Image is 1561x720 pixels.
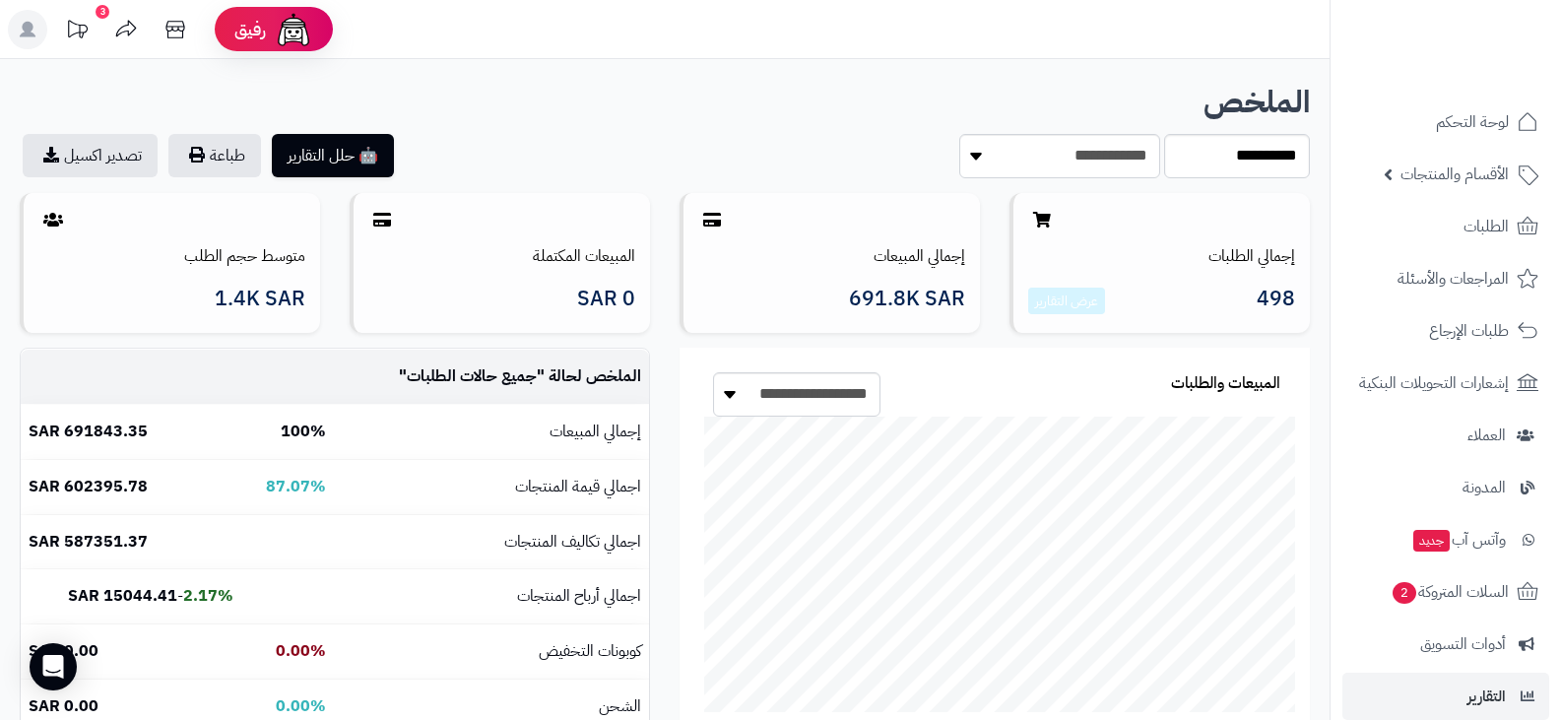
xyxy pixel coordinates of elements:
a: المراجعات والأسئلة [1342,255,1549,302]
span: 498 [1257,288,1295,315]
b: 15044.41 SAR [68,584,177,608]
button: 🤖 حلل التقارير [272,134,394,177]
a: طلبات الإرجاع [1342,307,1549,355]
span: أدوات التسويق [1420,630,1506,658]
a: إجمالي المبيعات [874,244,965,268]
td: اجمالي تكاليف المنتجات [334,515,649,569]
a: السلات المتروكة2 [1342,568,1549,616]
td: - [21,569,241,623]
a: تصدير اكسيل [23,134,158,177]
span: إشعارات التحويلات البنكية [1359,369,1509,397]
a: لوحة التحكم [1342,98,1549,146]
div: Open Intercom Messenger [30,643,77,690]
td: إجمالي المبيعات [334,405,649,459]
span: 1.4K SAR [215,288,305,310]
h3: المبيعات والطلبات [1171,375,1280,393]
span: 2 [1392,581,1417,605]
b: 602395.78 SAR [29,475,148,498]
button: طباعة [168,134,261,177]
b: 691843.35 SAR [29,420,148,443]
a: التقارير [1342,673,1549,720]
a: وآتس آبجديد [1342,516,1549,563]
span: جديد [1413,530,1450,552]
a: العملاء [1342,412,1549,459]
b: 0.00% [276,694,326,718]
a: عرض التقارير [1035,291,1098,311]
b: 587351.37 SAR [29,530,148,554]
span: طلبات الإرجاع [1429,317,1509,345]
img: logo-2.png [1427,18,1542,59]
a: المبيعات المكتملة [533,244,635,268]
a: الطلبات [1342,203,1549,250]
span: الأقسام والمنتجات [1400,161,1509,188]
a: إشعارات التحويلات البنكية [1342,360,1549,407]
a: المدونة [1342,464,1549,511]
td: اجمالي قيمة المنتجات [334,460,649,514]
a: متوسط حجم الطلب [184,244,305,268]
img: ai-face.png [274,10,313,49]
a: إجمالي الطلبات [1208,244,1295,268]
b: 0.00% [276,639,326,663]
b: الملخص [1203,79,1310,125]
span: المدونة [1463,474,1506,501]
b: 0.00 SAR [29,694,98,718]
a: أدوات التسويق [1342,621,1549,668]
td: كوبونات التخفيض [334,624,649,679]
span: رفيق [234,18,266,41]
b: 0.00 SAR [29,639,98,663]
div: 3 [96,5,109,19]
td: الملخص لحالة " " [334,350,649,404]
span: التقارير [1467,683,1506,710]
span: المراجعات والأسئلة [1398,265,1509,293]
span: الطلبات [1463,213,1509,240]
span: لوحة التحكم [1436,108,1509,136]
td: اجمالي أرباح المنتجات [334,569,649,623]
span: 691.8K SAR [849,288,965,310]
span: 0 SAR [577,288,635,310]
b: 87.07% [266,475,326,498]
b: 2.17% [183,584,233,608]
span: العملاء [1467,422,1506,449]
b: 100% [281,420,326,443]
a: تحديثات المنصة [52,10,101,54]
span: جميع حالات الطلبات [407,364,537,388]
span: وآتس آب [1411,526,1506,554]
span: السلات المتروكة [1391,578,1509,606]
